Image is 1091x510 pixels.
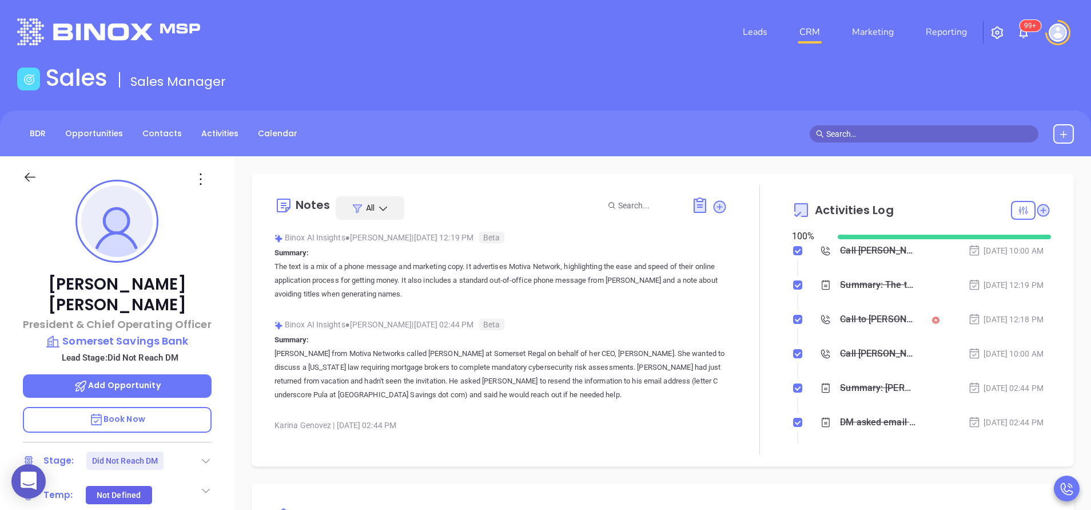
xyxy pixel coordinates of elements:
[136,124,189,143] a: Contacts
[968,347,1044,360] div: [DATE] 10:00 AM
[345,320,351,329] span: ●
[826,128,1032,140] input: Search…
[840,414,915,431] div: DM asked email he is just coming back from vacations
[840,276,915,294] div: Summary: The text is a mix of a phone message and marketing copy. It advertises Motiva Network, h...
[921,21,971,44] a: Reporting
[795,21,825,44] a: CRM
[1049,23,1067,42] img: user
[333,421,335,430] span: |
[251,124,304,143] a: Calendar
[274,234,283,243] img: svg%3e
[618,199,679,212] input: Search...
[847,21,898,44] a: Marketing
[23,274,212,315] p: [PERSON_NAME] [PERSON_NAME]
[43,452,74,469] div: Stage:
[274,417,727,434] div: Karina Genovez [DATE] 02:44 PM
[968,416,1044,429] div: [DATE] 02:44 PM
[968,244,1044,257] div: [DATE] 10:00 AM
[738,21,772,44] a: Leads
[81,185,153,257] img: profile-user
[97,486,141,504] div: Not Defined
[274,321,283,330] img: svg%3e
[23,124,53,143] a: BDR
[194,124,245,143] a: Activities
[345,233,351,242] span: ●
[17,18,200,45] img: logo
[840,379,915,397] div: Summary: [PERSON_NAME] from Motiva Networks called [PERSON_NAME] at Somerset Regal on behalf of h...
[296,199,331,211] div: Notes
[274,347,727,402] p: [PERSON_NAME] from Motiva Networks called [PERSON_NAME] at Somerset Regal on behalf of her CEO, [...
[366,202,375,214] span: All
[840,242,915,259] div: Call [PERSON_NAME] to follow up
[968,382,1044,394] div: [DATE] 02:44 PM
[29,350,212,365] p: Lead Stage: Did Not Reach DM
[968,313,1044,326] div: [DATE] 12:18 PM
[479,232,504,243] span: Beta
[274,229,727,246] div: Binox AI Insights [PERSON_NAME] | [DATE] 12:19 PM
[815,204,893,216] span: Activities Log
[23,333,212,349] a: Somerset Savings Bank
[816,130,824,138] span: search
[23,317,212,332] p: President & Chief Operating Officer
[792,230,823,243] div: 100 %
[74,379,161,391] span: Add Opportunity
[130,73,226,90] span: Sales Manager
[968,279,1044,291] div: [DATE] 12:19 PM
[1020,20,1041,31] sup: 100
[840,345,915,362] div: Call [PERSON_NAME] to follow up
[274,260,727,301] p: The text is a mix of a phone message and marketing copy. It advertises Motiva Network, highlighti...
[274,335,309,344] b: Summary:
[43,487,73,504] div: Temp:
[274,248,309,257] b: Summary:
[58,124,130,143] a: Opportunities
[1017,26,1030,39] img: iconNotification
[92,452,158,470] div: Did Not Reach DM
[274,316,727,333] div: Binox AI Insights [PERSON_NAME] | [DATE] 02:44 PM
[46,64,107,92] h1: Sales
[479,319,504,330] span: Beta
[89,413,145,425] span: Book Now
[990,26,1004,39] img: iconSetting
[840,311,915,328] div: Call to [PERSON_NAME]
